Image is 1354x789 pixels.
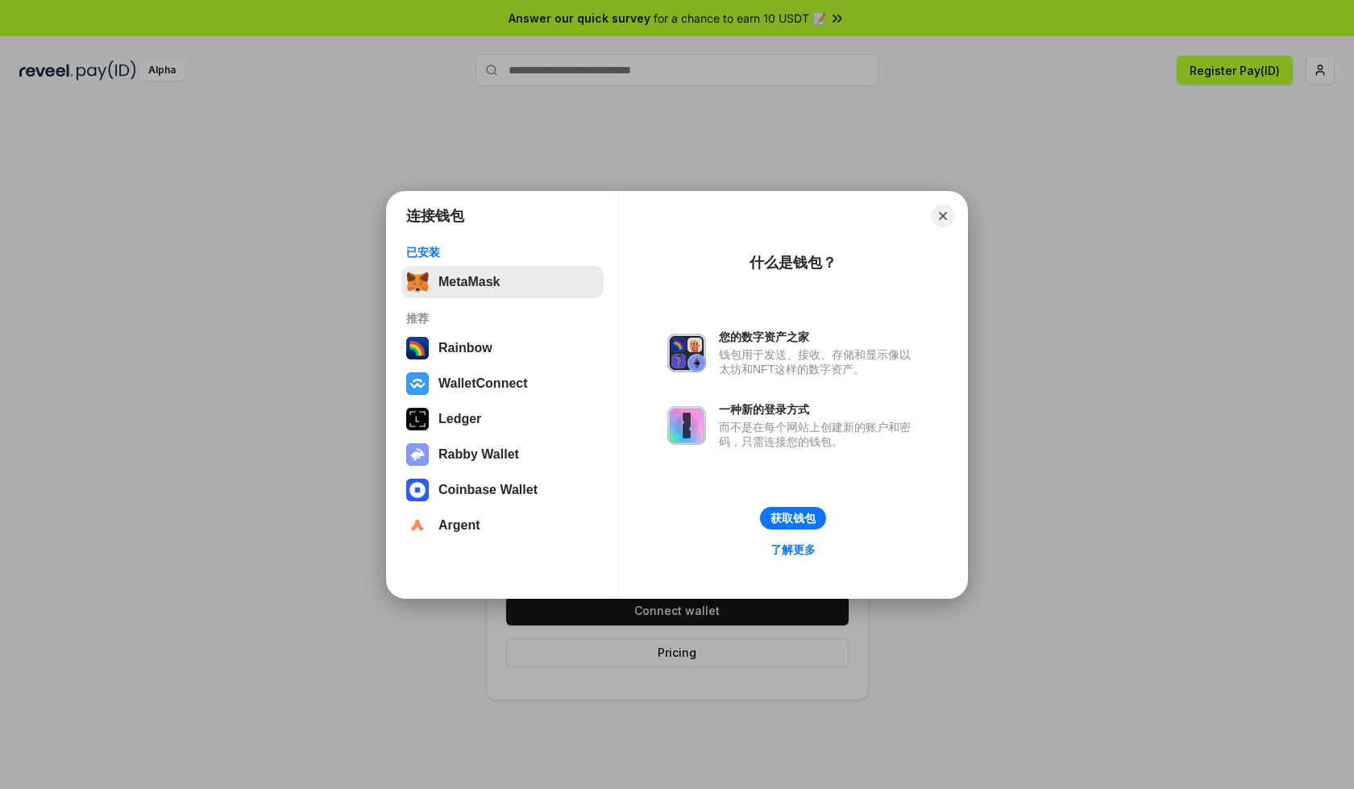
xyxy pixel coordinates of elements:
[406,443,429,466] img: svg+xml,%3Csvg%20xmlns%3D%22http%3A%2F%2Fwww.w3.org%2F2000%2Fsvg%22%20fill%3D%22none%22%20viewBox...
[438,412,481,426] div: Ledger
[406,408,429,430] img: svg+xml,%3Csvg%20xmlns%3D%22http%3A%2F%2Fwww.w3.org%2F2000%2Fsvg%22%20width%3D%2228%22%20height%3...
[770,511,816,525] div: 获取钱包
[667,406,706,445] img: svg+xml,%3Csvg%20xmlns%3D%22http%3A%2F%2Fwww.w3.org%2F2000%2Fsvg%22%20fill%3D%22none%22%20viewBox...
[406,271,429,293] img: svg+xml,%3Csvg%20fill%3D%22none%22%20height%3D%2233%22%20viewBox%3D%220%200%2035%2033%22%20width%...
[438,341,492,355] div: Rainbow
[401,509,604,542] button: Argent
[406,479,429,501] img: svg+xml,%3Csvg%20width%3D%2228%22%20height%3D%2228%22%20viewBox%3D%220%200%2028%2028%22%20fill%3D...
[932,205,954,227] button: Close
[719,347,919,376] div: 钱包用于发送、接收、存储和显示像以太坊和NFT这样的数字资产。
[406,337,429,359] img: svg+xml,%3Csvg%20width%3D%22120%22%20height%3D%22120%22%20viewBox%3D%220%200%20120%20120%22%20fil...
[750,253,837,272] div: 什么是钱包？
[401,332,604,364] button: Rainbow
[406,372,429,395] img: svg+xml,%3Csvg%20width%3D%2228%22%20height%3D%2228%22%20viewBox%3D%220%200%2028%2028%22%20fill%3D...
[438,483,538,497] div: Coinbase Wallet
[438,275,500,289] div: MetaMask
[770,542,816,557] div: 了解更多
[406,245,599,260] div: 已安装
[438,447,519,462] div: Rabby Wallet
[401,474,604,506] button: Coinbase Wallet
[401,403,604,435] button: Ledger
[406,514,429,537] img: svg+xml,%3Csvg%20width%3D%2228%22%20height%3D%2228%22%20viewBox%3D%220%200%2028%2028%22%20fill%3D...
[719,420,919,449] div: 而不是在每个网站上创建新的账户和密码，只需连接您的钱包。
[406,311,599,326] div: 推荐
[719,402,919,417] div: 一种新的登录方式
[406,206,464,226] h1: 连接钱包
[401,438,604,471] button: Rabby Wallet
[667,334,706,372] img: svg+xml,%3Csvg%20xmlns%3D%22http%3A%2F%2Fwww.w3.org%2F2000%2Fsvg%22%20fill%3D%22none%22%20viewBox...
[719,330,919,344] div: 您的数字资产之家
[438,376,528,391] div: WalletConnect
[438,518,480,533] div: Argent
[401,266,604,298] button: MetaMask
[401,368,604,400] button: WalletConnect
[761,539,825,560] a: 了解更多
[760,507,826,529] button: 获取钱包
